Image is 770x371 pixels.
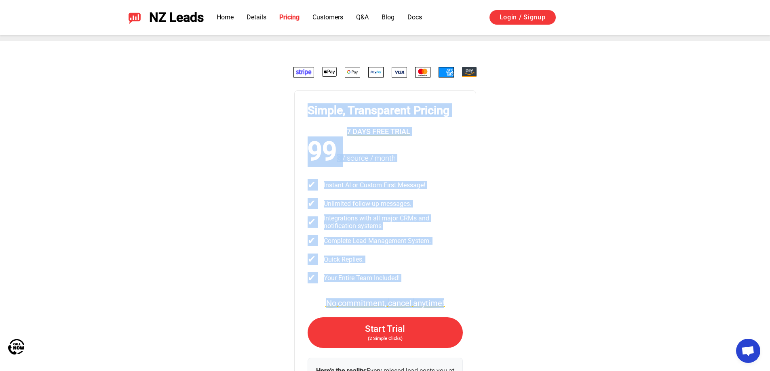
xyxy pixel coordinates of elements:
[337,154,396,166] span: $ / source / month
[247,13,266,21] a: Details
[356,13,369,21] a: Q&A
[308,217,322,227] span: ✔
[308,137,337,166] span: 99
[308,317,463,348] a: Start Trial(2 Simple Clicks)
[308,199,322,209] span: ✔
[407,13,422,21] a: Docs
[324,215,463,230] span: Integrations with all major CRMs and notification systems
[736,339,760,363] a: Open chat
[365,323,405,334] span: Start Trial
[368,67,384,78] img: PayPal
[279,13,300,21] a: Pricing
[324,256,364,263] span: Quick Replies.
[308,104,449,124] h2: Simple, Transparent Pricing
[128,11,141,24] img: NZ Leads logo
[324,200,411,208] span: Unlimited follow-up messages.
[345,67,360,78] img: Google Pay
[489,10,556,25] a: Login / Signup
[387,299,412,309] span: cancel
[322,67,337,77] img: Apple Pay
[347,127,410,137] span: 7 days free trial
[312,13,343,21] a: Customers
[337,299,387,309] span: commitment,
[149,10,204,25] span: NZ Leads
[293,67,314,78] img: Stripe
[324,275,400,282] span: Your Entire Team Included!
[308,254,322,264] span: ✔
[8,339,24,355] img: Call Now
[217,13,234,21] a: Home
[324,237,431,245] span: Complete Lead Management System.
[308,180,322,190] span: ✔
[412,299,445,309] span: anytime!
[308,273,322,283] span: ✔
[564,9,653,27] iframe: Sign in with Google Button
[308,236,322,246] span: ✔
[382,13,394,21] a: Blog
[392,67,407,78] img: Visa
[439,67,454,78] img: American Express
[415,67,430,78] img: Mastercard
[324,182,425,189] span: Instant AI or Custom First Message!
[325,299,337,309] span: No
[368,336,403,341] span: (2 Simple Clicks)
[462,67,477,77] img: Amazon Pay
